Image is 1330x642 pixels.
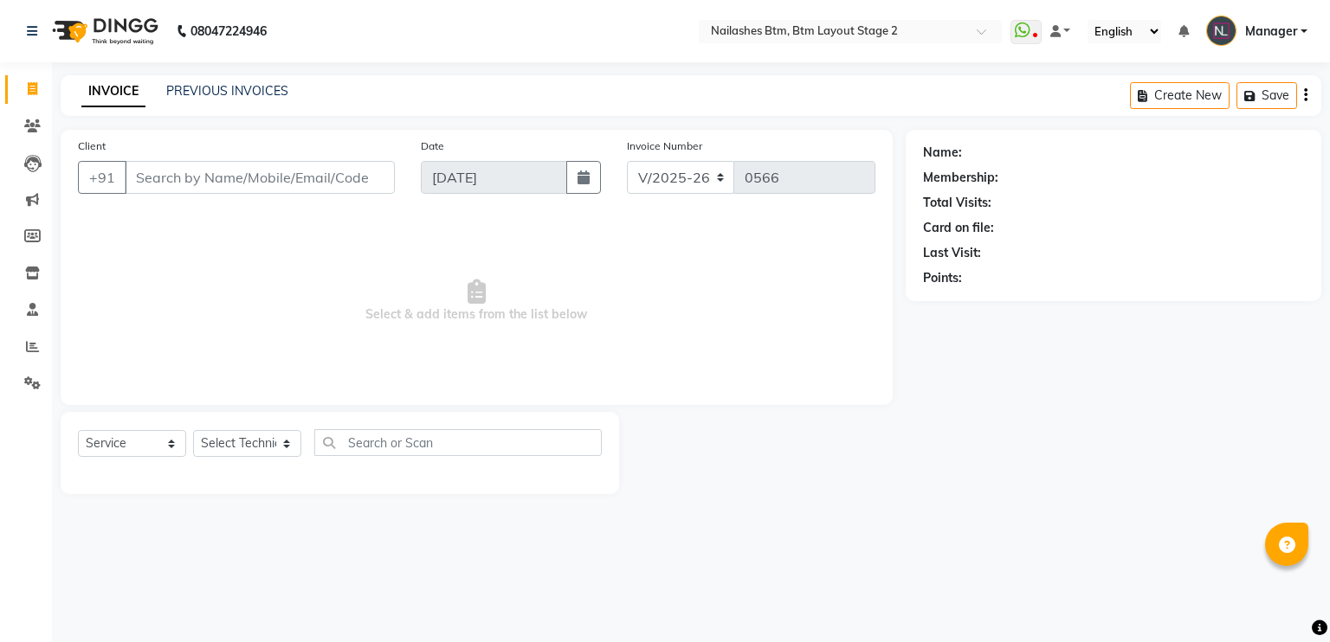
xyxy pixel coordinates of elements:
[190,7,267,55] b: 08047224946
[81,76,145,107] a: INVOICE
[923,244,981,262] div: Last Visit:
[1130,82,1230,109] button: Create New
[166,83,288,99] a: PREVIOUS INVOICES
[1257,573,1313,625] iframe: chat widget
[923,269,962,287] div: Points:
[923,169,998,187] div: Membership:
[421,138,444,154] label: Date
[44,7,163,55] img: logo
[125,161,395,194] input: Search by Name/Mobile/Email/Code
[1206,16,1236,46] img: Manager
[923,194,991,212] div: Total Visits:
[78,215,875,388] span: Select & add items from the list below
[78,138,106,154] label: Client
[1236,82,1297,109] button: Save
[627,138,702,154] label: Invoice Number
[923,219,994,237] div: Card on file:
[314,429,602,456] input: Search or Scan
[923,144,962,162] div: Name:
[78,161,126,194] button: +91
[1245,22,1297,41] span: Manager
